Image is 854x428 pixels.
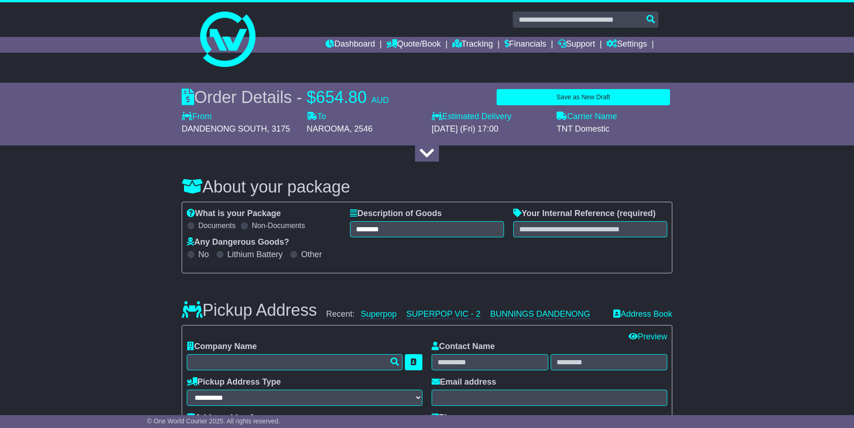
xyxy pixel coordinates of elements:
[147,417,280,425] span: © One World Courier 2025. All rights reserved.
[316,88,367,107] span: 654.80
[267,124,290,133] span: , 3175
[557,112,617,122] label: Carrier Name
[350,124,373,133] span: , 2546
[386,37,441,53] a: Quote/Book
[490,309,590,319] a: BUNNINGS DANDENONG
[182,178,672,196] h3: About your package
[187,237,289,247] label: Any Dangerous Goods?
[406,309,480,319] a: SUPERPOP VIC - 2
[182,124,267,133] span: DANDENONG SOUTH
[432,124,547,134] div: [DATE] (Fri) 17:00
[187,342,257,352] label: Company Name
[613,309,672,319] a: Address Book
[307,88,316,107] span: $
[557,124,672,134] div: TNT Domestic
[227,250,283,260] label: Lithium Battery
[301,250,322,260] label: Other
[182,87,389,107] div: Order Details -
[187,377,281,387] label: Pickup Address Type
[452,37,493,53] a: Tracking
[497,89,670,105] button: Save as New Draft
[504,37,546,53] a: Financials
[629,332,667,341] a: Preview
[513,209,656,219] label: Your Internal Reference (required)
[307,124,350,133] span: NAROOMA
[432,112,547,122] label: Estimated Delivery
[432,413,464,423] label: Phone
[182,301,317,319] h3: Pickup Address
[187,209,281,219] label: What is your Package
[252,221,305,230] label: Non-Documents
[432,377,496,387] label: Email address
[198,250,209,260] label: No
[558,37,595,53] a: Support
[187,413,255,423] label: Address Line 1
[326,37,375,53] a: Dashboard
[350,209,442,219] label: Description of Goods
[307,112,326,122] label: To
[432,342,495,352] label: Contact Name
[182,112,212,122] label: From
[371,96,389,105] span: AUD
[326,309,604,319] div: Recent:
[606,37,647,53] a: Settings
[361,309,397,319] a: Superpop
[198,221,236,230] label: Documents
